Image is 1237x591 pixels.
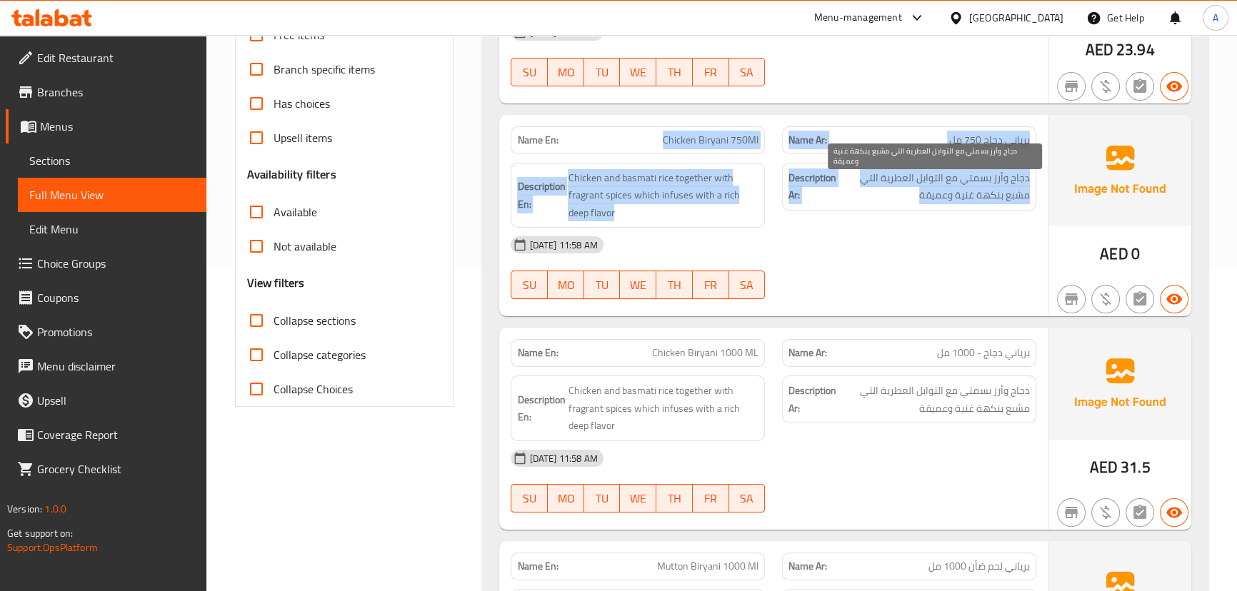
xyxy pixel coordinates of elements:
[698,275,723,295] span: FR
[274,238,336,255] span: Not available
[511,484,548,512] button: SU
[584,271,621,299] button: TU
[693,484,729,512] button: FR
[590,488,615,509] span: TU
[663,133,758,148] span: Chicken Biryani 750Ml
[44,500,66,518] span: 1.0.0
[1116,36,1155,64] span: 23.94
[274,380,353,398] span: Collapse Choices
[29,221,195,238] span: Edit Menu
[18,212,206,246] a: Edit Menu
[969,10,1063,26] div: [GEOGRAPHIC_DATA]
[548,58,584,86] button: MO
[37,49,195,66] span: Edit Restaurant
[1048,328,1191,439] img: Ae5nvW7+0k+MAAAAAElFTkSuQmCC
[656,484,693,512] button: TH
[788,345,827,360] strong: Name Ar:
[6,418,206,452] a: Coverage Report
[274,61,375,78] span: Branch specific items
[729,58,766,86] button: SA
[37,460,195,478] span: Grocery Checklist
[620,484,656,512] button: WE
[620,58,656,86] button: WE
[584,58,621,86] button: TU
[517,559,558,574] strong: Name En:
[524,238,603,252] span: [DATE] 11:58 AM
[37,84,195,101] span: Branches
[247,166,336,183] h3: Availability filters
[729,484,766,512] button: SA
[1048,115,1191,226] img: Ae5nvW7+0k+MAAAAAElFTkSuQmCC
[511,58,548,86] button: SU
[37,323,195,340] span: Promotions
[517,488,542,509] span: SU
[568,169,758,222] span: Chicken and basmati rice together with fragrant spices which infuses with a rich deep flavor
[524,452,603,465] span: [DATE] 11:58 AM
[662,275,687,295] span: TH
[788,169,836,204] strong: Description Ar:
[652,345,758,360] span: Chicken Biryani 1000 ML
[626,62,651,83] span: WE
[626,488,651,509] span: WE
[1057,72,1086,101] button: Not branch specific item
[37,358,195,375] span: Menu disclaimer
[1100,240,1128,268] span: AED
[1126,498,1154,527] button: Not has choices
[693,58,729,86] button: FR
[656,271,693,299] button: TH
[584,484,621,512] button: TU
[274,26,324,44] span: Free items
[656,58,693,86] button: TH
[517,62,542,83] span: SU
[928,559,1030,574] span: برياني لحم ضأن 1000 مل
[1091,285,1120,313] button: Purchased item
[590,62,615,83] span: TU
[590,275,615,295] span: TU
[554,62,579,83] span: MO
[1121,453,1151,481] span: 31.5
[37,426,195,443] span: Coverage Report
[517,391,565,426] strong: Description En:
[517,345,558,360] strong: Name En:
[620,271,656,299] button: WE
[7,538,98,557] a: Support.OpsPlatform
[6,383,206,418] a: Upsell
[274,129,332,146] span: Upsell items
[814,9,902,26] div: Menu-management
[247,275,305,291] h3: View filters
[37,255,195,272] span: Choice Groups
[1126,72,1154,101] button: Not has choices
[1057,285,1086,313] button: Not branch specific item
[6,315,206,349] a: Promotions
[662,488,687,509] span: TH
[7,524,73,542] span: Get support on:
[657,559,758,574] span: Mutton Biryani 1000 Ml
[40,118,195,135] span: Menus
[18,178,206,212] a: Full Menu View
[788,559,827,574] strong: Name Ar:
[788,382,836,417] strong: Description Ar:
[949,133,1030,148] span: برياني دجاج 750 مل
[626,275,651,295] span: WE
[6,281,206,315] a: Coupons
[6,452,206,486] a: Grocery Checklist
[37,289,195,306] span: Coupons
[1126,285,1154,313] button: Not has choices
[554,488,579,509] span: MO
[1131,240,1140,268] span: 0
[568,382,758,435] span: Chicken and basmati rice together with fragrant spices which infuses with a rich deep flavor
[37,392,195,409] span: Upsell
[548,484,584,512] button: MO
[6,41,206,75] a: Edit Restaurant
[18,143,206,178] a: Sections
[6,109,206,143] a: Menus
[274,203,317,221] span: Available
[6,349,206,383] a: Menu disclaimer
[788,133,827,148] strong: Name Ar:
[29,186,195,203] span: Full Menu View
[7,500,42,518] span: Version:
[511,271,548,299] button: SU
[1160,285,1188,313] button: Available
[517,133,558,148] strong: Name En:
[548,271,584,299] button: MO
